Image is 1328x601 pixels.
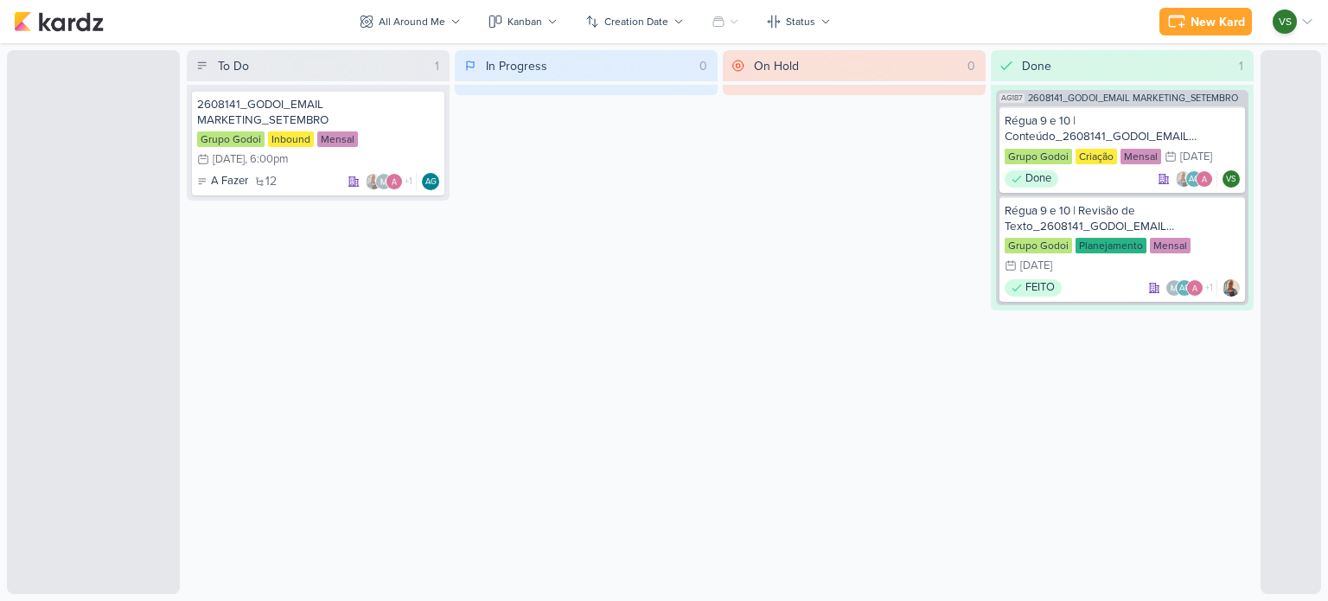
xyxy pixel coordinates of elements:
[1223,170,1240,188] div: Viviane Sousa
[268,131,314,147] div: Inbound
[213,154,245,165] div: [DATE]
[375,173,393,190] img: Mariana Amorim
[1232,57,1250,75] div: 1
[197,173,248,190] div: A Fazer
[1005,170,1058,188] div: Done
[1165,279,1183,297] img: Mariana Amorim
[1175,170,1217,188] div: Collaborators: Iara Santos, Aline Gimenez Graciano, Alessandra Gomes
[197,131,265,147] div: Grupo Godoi
[1273,10,1297,34] div: Viviane Sousa
[1223,170,1240,188] div: Assignee: Viviane Sousa
[1191,13,1245,31] div: New Kard
[1025,279,1055,297] p: FEITO
[1005,203,1240,234] div: Régua 9 e 10 | Revisão de Texto_2608141_GODOI_EMAIL MARKETING_SETEMBRO
[693,57,714,75] div: 0
[1203,281,1213,295] span: +1
[211,173,248,190] p: A Fazer
[428,57,446,75] div: 1
[1076,149,1117,164] div: Criação
[365,173,382,190] img: Iara Santos
[1159,8,1252,35] button: New Kard
[14,11,104,32] img: kardz.app
[1189,176,1200,184] p: AG
[1186,279,1203,297] img: Alessandra Gomes
[1175,170,1192,188] img: Iara Santos
[1165,279,1217,297] div: Collaborators: Mariana Amorim, Aline Gimenez Graciano, Alessandra Gomes, Viviane Sousa
[1223,279,1240,297] div: Assignee: Iara Santos
[1185,170,1203,188] div: Aline Gimenez Graciano
[1180,151,1212,163] div: [DATE]
[999,93,1025,103] span: AG187
[1226,176,1236,184] p: VS
[1005,113,1240,144] div: Régua 9 e 10 | Conteúdo_2608141_GODOI_EMAIL MARKETING_SETEMBRO
[1076,238,1146,253] div: Planejamento
[365,173,417,190] div: Collaborators: Iara Santos, Mariana Amorim, Alessandra Gomes, Viviane Sousa
[1150,238,1191,253] div: Mensal
[386,173,403,190] img: Alessandra Gomes
[754,57,799,75] div: On Hold
[1223,279,1240,297] img: Iara Santos
[425,178,437,187] p: AG
[1022,57,1051,75] div: Done
[1179,285,1191,293] p: AG
[1120,149,1161,164] div: Mensal
[265,176,277,188] span: 12
[197,97,439,128] div: 2608141_GODOI_EMAIL MARKETING_SETEMBRO
[1279,14,1292,29] p: VS
[961,57,982,75] div: 0
[1025,170,1051,188] p: Done
[1005,149,1072,164] div: Grupo Godoi
[317,131,358,147] div: Mensal
[403,175,412,189] span: +1
[486,57,547,75] div: In Progress
[1196,170,1213,188] img: Alessandra Gomes
[1005,279,1062,297] div: FEITO
[1028,93,1238,103] span: 2608141_GODOI_EMAIL MARKETING_SETEMBRO
[1176,279,1193,297] div: Aline Gimenez Graciano
[1020,260,1052,272] div: [DATE]
[245,154,289,165] div: , 6:00pm
[422,173,439,190] div: Aline Gimenez Graciano
[1005,238,1072,253] div: Grupo Godoi
[218,57,249,75] div: To Do
[422,173,439,190] div: Assignee: Aline Gimenez Graciano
